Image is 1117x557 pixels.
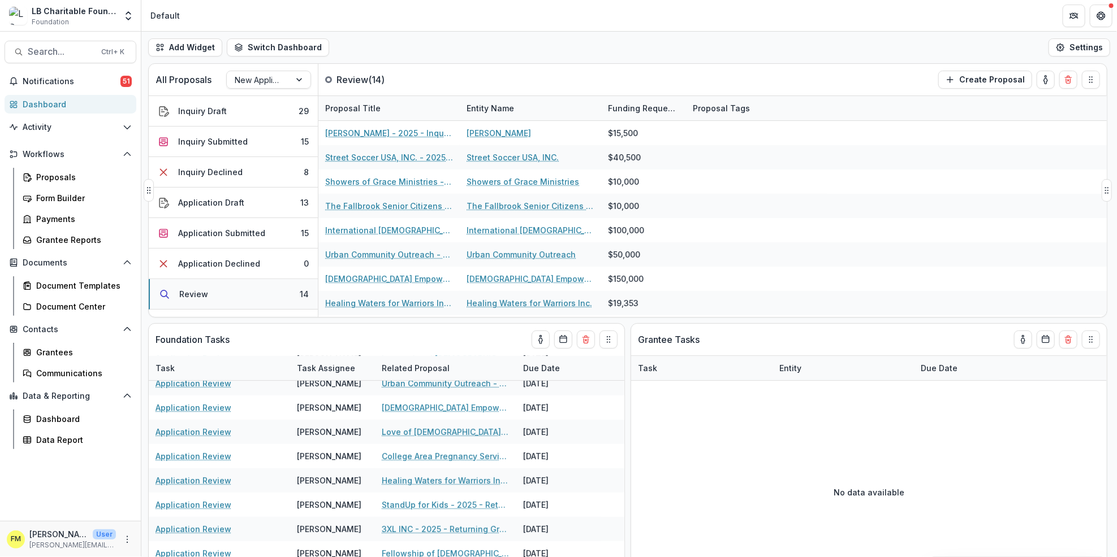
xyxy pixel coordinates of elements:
[325,151,453,163] a: Street Soccer USA, INC. - 2025 - Inquiry Form
[938,71,1032,89] button: Create Proposal
[23,98,127,110] div: Dashboard
[467,273,594,285] a: [DEMOGRAPHIC_DATA] Empowerment Ministry
[32,17,69,27] span: Foundation
[301,227,309,239] div: 15
[325,249,453,260] a: Urban Community Outreach - 2025 - Inquiry Form
[299,105,309,117] div: 29
[156,499,231,511] a: Application Review
[638,333,700,346] p: Grantee Tasks
[5,95,136,114] a: Dashboard
[156,73,212,86] p: All Proposals
[146,7,184,24] nav: breadcrumb
[325,176,453,188] a: Showers of Grace Ministries - 2025 - Inquiry Form
[23,391,118,401] span: Data & Reporting
[156,450,231,462] a: Application Review
[460,96,601,120] div: Entity Name
[156,402,231,414] a: Application Review
[325,127,453,139] a: [PERSON_NAME] - 2025 - Inquiry Form
[608,127,638,139] div: $15,500
[1049,38,1110,56] button: Settings
[23,150,118,159] span: Workflows
[18,189,136,207] a: Form Builder
[5,320,136,338] button: Open Contacts
[36,367,127,379] div: Communications
[5,118,136,136] button: Open Activity
[1014,330,1032,349] button: toggle-assigned-to-me
[18,343,136,362] a: Grantees
[686,96,827,120] div: Proposal Tags
[149,127,318,157] button: Inquiry Submitted15
[375,362,456,374] div: Related Proposal
[608,297,639,309] div: $19,353
[532,330,550,349] button: toggle-assigned-to-me
[914,356,999,380] div: Due Date
[5,254,136,272] button: Open Documents
[608,200,639,212] div: $10,000
[178,227,265,239] div: Application Submitted
[99,46,127,58] div: Ctrl + K
[149,279,318,310] button: Review14
[1102,179,1112,202] button: Drag
[156,377,231,389] a: Application Review
[36,213,127,225] div: Payments
[36,413,127,425] div: Dashboard
[325,224,453,236] a: International [DEMOGRAPHIC_DATA] [DEMOGRAPHIC_DATA] of [GEOGRAPHIC_DATA] - 2025 - Grant Funding R...
[1063,5,1085,27] button: Partners
[608,273,644,285] div: $150,000
[23,258,118,268] span: Documents
[601,96,686,120] div: Funding Requested
[1082,330,1100,349] button: Drag
[1059,330,1077,349] button: Delete card
[773,356,914,380] div: Entity
[516,356,601,380] div: Due Date
[297,499,361,511] div: [PERSON_NAME]
[156,475,231,486] a: Application Review
[36,434,127,446] div: Data Report
[23,77,120,86] span: Notifications
[149,362,182,374] div: Task
[28,46,94,57] span: Search...
[382,475,510,486] a: Healing Waters for Warriors Inc. - 2025 - Grant Funding Request Requirements and Questionnaires
[11,536,21,543] div: Francisca Mendoza
[382,402,510,414] a: [DEMOGRAPHIC_DATA] Empowerment Ministry - 2025 - Grant Funding Request Requirements and Questionn...
[516,395,601,420] div: [DATE]
[297,402,361,414] div: [PERSON_NAME]
[29,528,88,540] p: [PERSON_NAME]
[297,475,361,486] div: [PERSON_NAME]
[144,179,154,202] button: Drag
[516,517,601,541] div: [DATE]
[32,5,116,17] div: LB Charitable Foundation
[460,102,521,114] div: Entity Name
[178,197,244,208] div: Application Draft
[36,171,127,183] div: Proposals
[516,362,567,374] div: Due Date
[156,426,231,438] a: Application Review
[36,234,127,246] div: Grantee Reports
[382,450,510,462] a: College Area Pregnancy Services - 2025 - Grant Funding Request Requirements and Questionnaires
[601,102,686,114] div: Funding Requested
[325,297,453,309] a: Healing Waters for Warriors Inc. - 2025 - Grant Funding Request Requirements and Questionnaires
[686,102,757,114] div: Proposal Tags
[5,41,136,63] button: Search...
[1082,71,1100,89] button: Drag
[301,136,309,147] div: 15
[914,362,964,374] div: Due Date
[18,430,136,449] a: Data Report
[36,280,127,291] div: Document Templates
[290,356,375,380] div: Task Assignee
[178,258,260,269] div: Application Declined
[1037,71,1055,89] button: toggle-assigned-to-me
[149,249,318,279] button: Application Declined0
[23,325,118,334] span: Contacts
[375,356,516,380] div: Related Proposal
[304,258,309,269] div: 0
[120,533,134,546] button: More
[382,523,510,535] a: 3XL INC - 2025 - Returning Grantee Application Form
[608,151,641,163] div: $40,500
[18,364,136,382] a: Communications
[516,468,601,493] div: [DATE]
[156,333,230,346] p: Foundation Tasks
[290,362,362,374] div: Task Assignee
[149,356,290,380] div: Task
[600,330,618,349] button: Drag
